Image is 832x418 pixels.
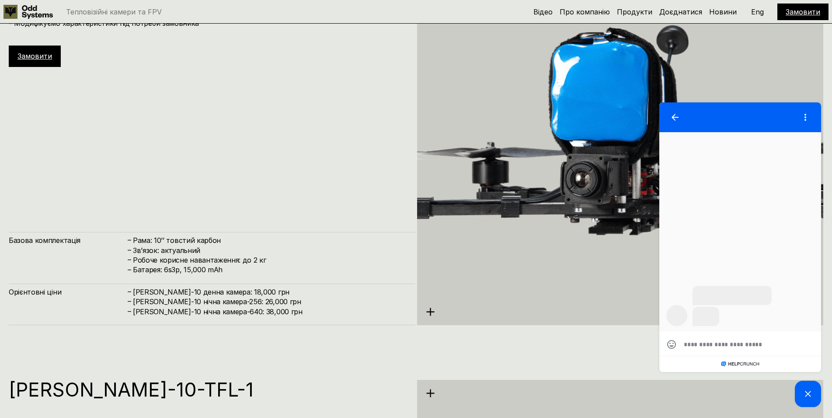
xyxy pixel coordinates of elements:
h4: Робоче корисне навантаження: до 2 кг [133,255,407,265]
p: Тепловізійні камери та FPV [66,8,162,15]
h1: [PERSON_NAME]-10-TFL-1 [9,380,407,399]
a: Доєднатися [659,7,702,16]
a: Замовити [17,52,52,60]
h4: – [128,235,131,245]
a: Новини [709,7,737,16]
h4: Орієнтовні ціни [9,287,127,297]
iframe: HelpCrunch [657,100,823,409]
h4: – [128,287,131,296]
h4: – [128,296,131,306]
h4: Рама: 10’’ товстий карбон [133,235,407,245]
p: Eng [751,8,764,15]
a: Продукти [617,7,652,16]
h4: – [128,306,131,316]
h4: [PERSON_NAME]-10 денна камера: 18,000 грн [133,287,407,297]
h4: Зв’язок: актуальний [133,246,407,255]
h4: – [128,245,131,255]
h4: [PERSON_NAME]-10 нічна камера-640: 38,000 грн [133,307,407,316]
h4: – [128,264,131,274]
a: Замовити [786,7,820,16]
h4: – [128,255,131,264]
h4: Батарея: 6s3p, 15,000 mAh [133,265,407,274]
a: Відео [533,7,553,16]
h4: [PERSON_NAME]-10 нічна камера-256: 26,000 грн [133,297,407,306]
h4: Базова комплектація [9,235,127,245]
a: Про компанію [560,7,610,16]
